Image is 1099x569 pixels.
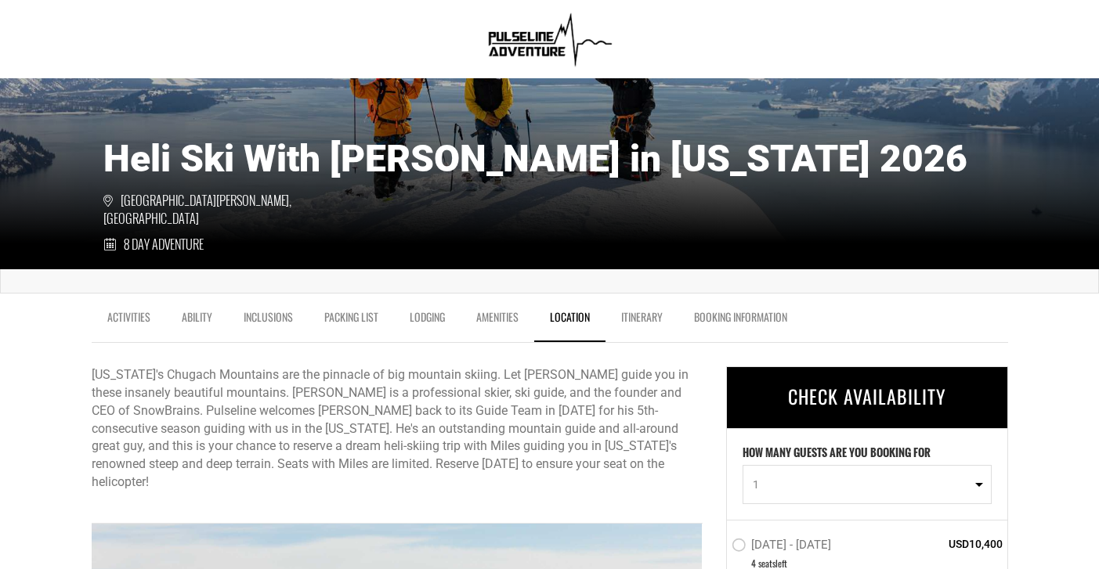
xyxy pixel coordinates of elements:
[92,366,703,492] p: [US_STATE]'s Chugach Mountains are the pinnacle of big mountain skiing. Let [PERSON_NAME] guide y...
[309,301,394,340] a: Packing List
[753,476,971,492] span: 1
[103,138,996,180] h1: Heli Ski With [PERSON_NAME] in [US_STATE] 2026
[678,301,803,340] a: BOOKING INFORMATION
[394,301,461,340] a: Lodging
[758,556,787,569] span: seat left
[124,236,204,254] span: 8 Day Adventure
[743,464,992,503] button: 1
[534,301,606,342] a: Location
[751,556,756,569] span: 4
[103,192,327,228] span: [GEOGRAPHIC_DATA][PERSON_NAME], [GEOGRAPHIC_DATA]
[788,382,946,410] span: CHECK AVAILABILITY
[482,8,617,70] img: 1638909355.png
[166,301,228,340] a: Ability
[461,301,534,340] a: Amenities
[772,556,775,569] span: s
[228,301,309,340] a: Inclusions
[890,535,1003,551] span: USD10,400
[92,301,166,340] a: Activities
[606,301,678,340] a: Itinerary
[743,444,931,464] label: HOW MANY GUESTS ARE YOU BOOKING FOR
[732,537,835,556] label: [DATE] - [DATE]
